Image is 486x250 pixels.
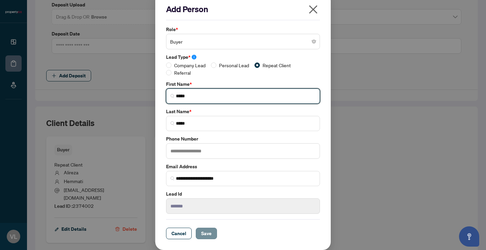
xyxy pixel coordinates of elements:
[170,94,174,98] img: search_icon
[171,61,208,69] span: Company Lead
[166,228,192,239] button: Cancel
[166,53,320,61] label: Lead Type
[201,228,212,239] span: Save
[171,228,186,239] span: Cancel
[216,61,252,69] span: Personal Lead
[166,26,320,33] label: Role
[170,176,174,180] img: search_icon
[166,163,320,170] label: Email Address
[166,108,320,115] label: Last Name
[312,40,316,44] span: close-circle
[192,55,196,59] span: info-circle
[166,80,320,88] label: First Name
[170,121,174,125] img: search_icon
[196,228,217,239] button: Save
[171,69,193,76] span: Referral
[308,4,319,15] span: close
[170,35,316,48] span: Buyer
[166,190,320,198] label: Lead Id
[166,4,320,15] h2: Add Person
[459,226,479,247] button: Open asap
[260,61,294,69] span: Repeat Client
[166,135,320,143] label: Phone Number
